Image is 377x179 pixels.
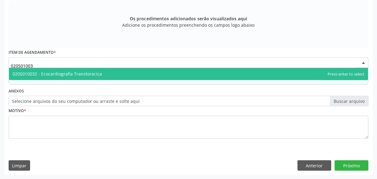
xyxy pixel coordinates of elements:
[9,48,56,57] label: Item de agendamento
[335,160,368,171] button: Próximo
[297,160,331,171] button: Anterior
[13,71,102,77] span: 0205010032 - Ecocardiografia Transtoracica
[11,60,356,72] input: Buscar por procedimento
[122,22,255,28] span: Adicione os procedimentos preenchendo os campos logo abaixo
[9,106,26,116] label: Motivo
[130,15,247,22] span: Os procedimentos adicionados serão visualizados aqui
[9,87,24,96] label: Anexos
